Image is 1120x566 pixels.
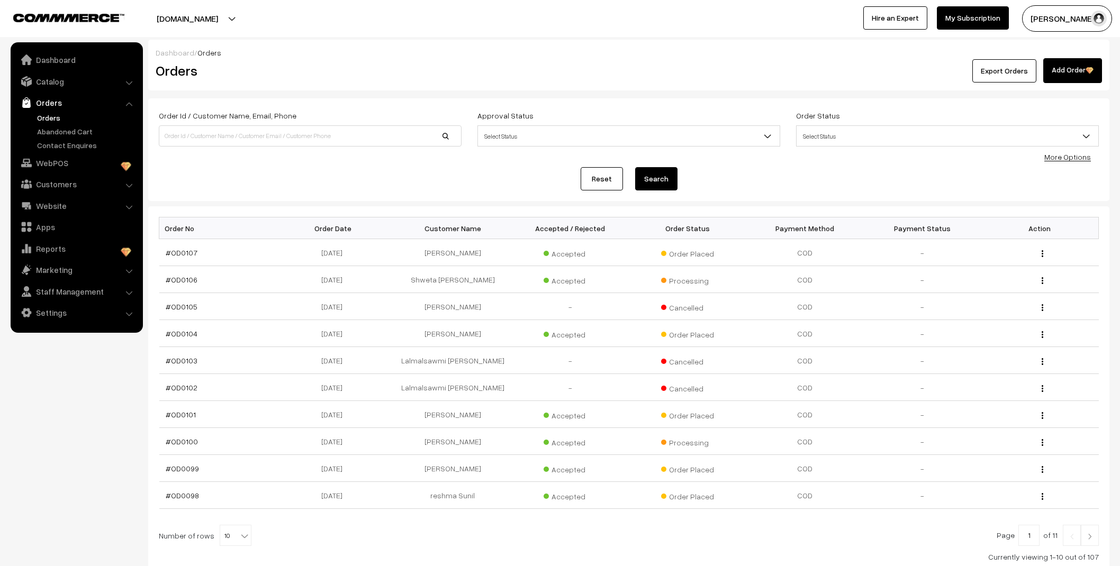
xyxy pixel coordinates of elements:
a: Staff Management [13,282,139,301]
td: [DATE] [276,293,394,320]
a: Website [13,196,139,215]
span: 10 [220,525,251,546]
a: My Subscription [937,6,1009,30]
td: - [864,293,981,320]
img: Menu [1042,331,1043,338]
span: Accepted [544,434,597,448]
td: COD [746,374,864,401]
th: Customer Name [394,217,511,239]
span: Select Status [797,127,1098,145]
span: Processing [661,272,714,286]
img: Menu [1042,277,1043,284]
img: Menu [1042,358,1043,365]
img: Menu [1042,493,1043,500]
td: [DATE] [276,482,394,509]
span: Order Placed [661,326,714,340]
span: Order Placed [661,461,714,475]
td: [PERSON_NAME] [394,239,511,266]
td: - [864,374,981,401]
td: Lalmalsawmi [PERSON_NAME] [394,347,511,374]
span: Accepted [544,272,597,286]
a: #OD0098 [166,491,199,500]
td: [PERSON_NAME] [394,293,511,320]
a: Orders [13,93,139,112]
td: [PERSON_NAME] [394,401,511,428]
th: Action [981,217,1099,239]
img: Menu [1042,250,1043,257]
span: Page [997,531,1015,540]
button: Search [635,167,678,190]
img: Menu [1042,412,1043,419]
td: - [864,320,981,347]
th: Payment Method [746,217,864,239]
td: - [864,347,981,374]
span: of 11 [1043,531,1058,540]
a: More Options [1044,152,1091,161]
button: Export Orders [972,59,1036,83]
span: Accepted [544,326,597,340]
td: [DATE] [276,455,394,482]
a: Abandoned Cart [34,126,139,137]
img: COMMMERCE [13,14,124,22]
td: - [511,293,629,320]
th: Accepted / Rejected [511,217,629,239]
a: WebPOS [13,153,139,172]
td: [PERSON_NAME] [394,428,511,455]
span: Processing [661,434,714,448]
span: Select Status [796,125,1099,147]
td: - [864,266,981,293]
td: [DATE] [276,347,394,374]
input: Order Id / Customer Name / Customer Email / Customer Phone [159,125,462,147]
td: - [864,455,981,482]
td: reshma Sunil [394,482,511,509]
td: - [511,347,629,374]
td: [DATE] [276,320,394,347]
div: / [156,47,1102,58]
td: - [864,239,981,266]
a: #OD0101 [166,410,196,419]
img: Menu [1042,466,1043,473]
span: Order Placed [661,407,714,421]
a: Orders [34,112,139,123]
img: Menu [1042,304,1043,311]
a: #OD0100 [166,437,198,446]
a: #OD0107 [166,248,197,257]
a: Dashboard [13,50,139,69]
span: Order Placed [661,488,714,502]
td: COD [746,482,864,509]
img: Menu [1042,439,1043,446]
td: - [864,401,981,428]
span: Accepted [544,461,597,475]
a: #OD0105 [166,302,197,311]
a: Contact Enquires [34,140,139,151]
span: Order Placed [661,245,714,259]
td: [PERSON_NAME] [394,320,511,347]
span: Accepted [544,407,597,421]
td: [DATE] [276,428,394,455]
span: Accepted [544,245,597,259]
td: COD [746,347,864,374]
td: [DATE] [276,374,394,401]
button: [PERSON_NAME] [1022,5,1112,32]
a: #OD0104 [166,329,197,338]
span: Accepted [544,488,597,502]
a: Hire an Expert [863,6,927,30]
td: COD [746,239,864,266]
a: Settings [13,303,139,322]
a: Dashboard [156,48,194,57]
td: COD [746,320,864,347]
h2: Orders [156,62,460,79]
span: Cancelled [661,353,714,367]
a: COMMMERCE [13,11,106,23]
img: Right [1085,533,1095,540]
td: COD [746,428,864,455]
img: Menu [1042,385,1043,392]
a: Reset [581,167,623,190]
a: Reports [13,239,139,258]
span: Orders [197,48,221,57]
td: [DATE] [276,401,394,428]
span: 10 [220,525,251,546]
td: [DATE] [276,266,394,293]
a: #OD0102 [166,383,197,392]
a: Add Order [1043,58,1102,83]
